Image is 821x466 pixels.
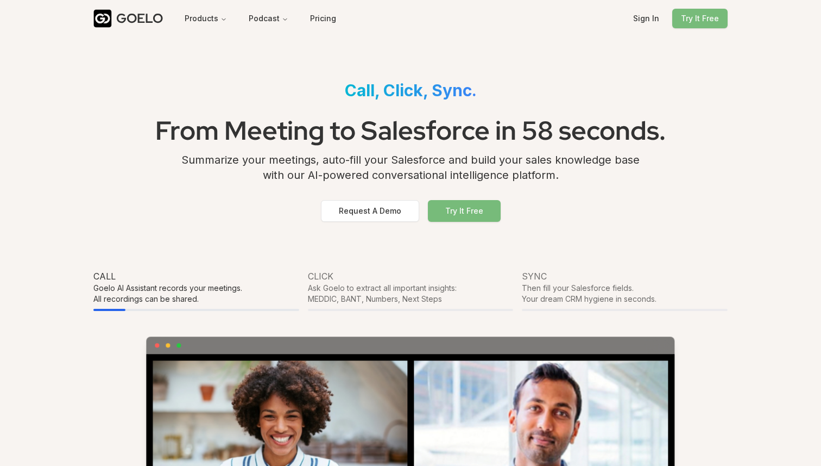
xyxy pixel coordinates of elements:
div: Summarize your meetings, auto-fill your Salesforce and build your sales knowledge base with our A... [93,152,728,191]
div: All recordings can be shared. [93,294,299,305]
div: Call [93,270,299,283]
nav: Main [176,9,297,28]
button: Podcast [240,9,297,28]
button: Request A Demo [321,200,419,222]
button: Sign In [624,9,668,28]
div: GOELO [116,10,163,27]
h1: From Meeting to Salesforce in 58 seconds. [93,109,728,152]
button: Try It Free [428,200,501,222]
img: Goelo Logo [93,9,112,28]
div: Goelo AI Assistant records your meetings. [93,283,299,294]
div: Click [308,270,514,283]
button: Products [176,9,236,28]
span: Call, Click, Sync. [345,80,477,100]
div: Your dream CRM hygiene in seconds. [522,294,728,305]
button: Try It Free [672,9,728,28]
div: Sync [522,270,728,283]
button: Pricing [301,9,345,28]
a: GOELO [93,9,172,28]
div: Ask Goelo to extract all important insights: [308,283,514,294]
div: Then fill your Salesforce fields. [522,283,728,294]
div: MEDDIC, BANT, Numbers, Next Steps [308,294,514,305]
